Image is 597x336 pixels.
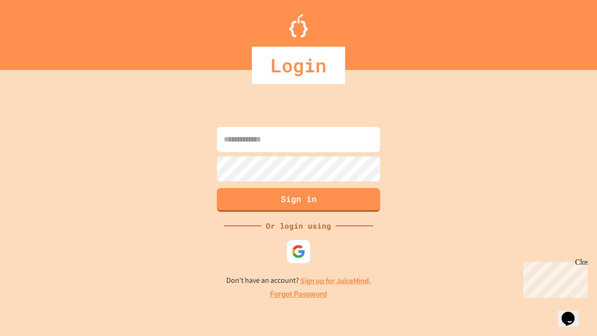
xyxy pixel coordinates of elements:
iframe: chat widget [558,299,588,327]
div: Or login using [261,220,336,231]
img: google-icon.svg [292,245,305,259]
div: Chat with us now!Close [4,4,64,59]
iframe: chat widget [520,258,588,298]
a: Forgot Password [270,289,327,300]
img: Logo.svg [289,14,308,37]
p: Don't have an account? [226,275,371,287]
div: Login [252,47,345,84]
a: Sign up for JuiceMind. [300,276,371,286]
button: Sign in [217,188,380,212]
